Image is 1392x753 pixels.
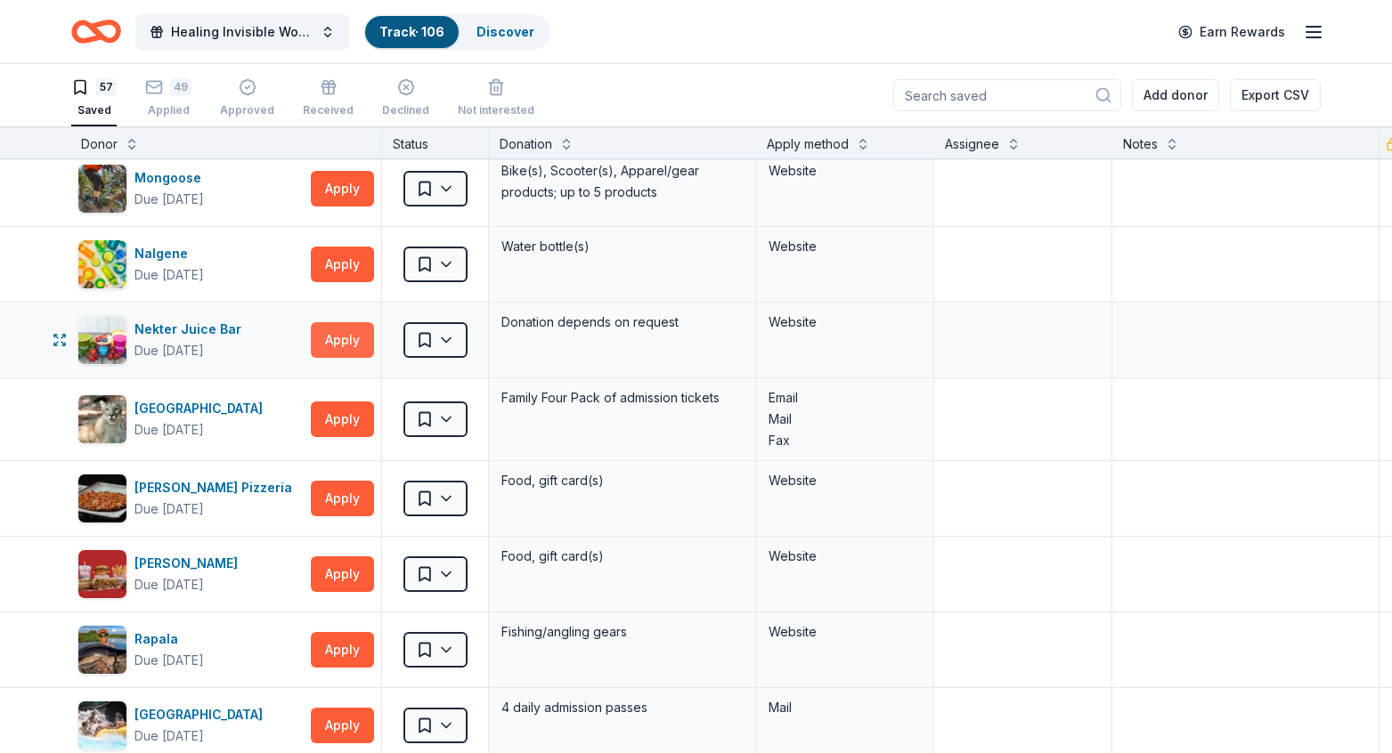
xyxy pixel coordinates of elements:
[893,79,1121,111] input: Search saved
[96,78,117,96] div: 57
[220,103,274,117] div: Approved
[171,21,313,43] span: Healing Invisible Wounds Golf Tournament
[1132,79,1219,111] button: Add donor
[379,24,444,39] a: Track· 106
[382,126,489,158] div: Status
[382,103,429,117] div: Declined
[81,134,118,155] div: Donor
[1123,134,1158,155] div: Notes
[945,134,999,155] div: Assignee
[71,11,121,53] a: Home
[500,134,552,155] div: Donation
[767,134,849,155] div: Apply method
[458,93,534,108] div: Not interested
[145,93,191,108] div: Applied
[363,14,550,50] button: Track· 106Discover
[382,71,429,126] button: Declined
[303,71,354,126] button: Received
[1230,79,1321,111] button: Export CSV
[145,71,191,126] button: 49Applied
[71,71,117,126] button: 57Saved
[135,14,349,50] button: Healing Invisible Wounds Golf Tournament
[220,71,274,126] button: Approved
[170,69,191,86] div: 49
[303,103,354,117] div: Received
[458,71,534,126] button: Not interested
[1168,16,1296,48] a: Earn Rewards
[476,24,534,39] a: Discover
[71,103,117,117] div: Saved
